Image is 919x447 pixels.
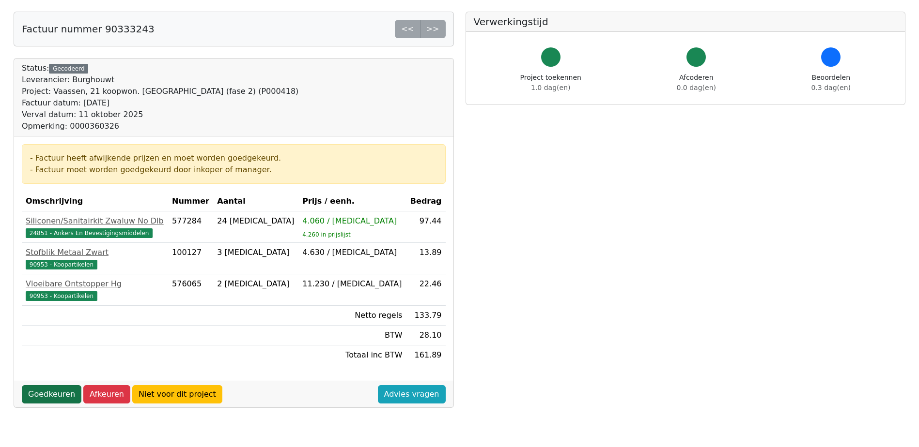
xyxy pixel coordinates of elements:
a: Advies vragen [378,385,446,403]
a: Afkeuren [83,385,130,403]
div: Opmerking: 0000360326 [22,120,298,132]
th: Bedrag [406,192,445,211]
th: Prijs / eenh. [298,192,406,211]
td: 161.89 [406,345,445,365]
div: Verval datum: 11 oktober 2025 [22,109,298,120]
div: Beoordelen [811,73,851,93]
div: - Factuur moet worden goedgekeurd door inkoper of manager. [30,164,437,176]
div: 24 [MEDICAL_DATA] [217,215,295,227]
h5: Verwerkingstijd [474,16,898,28]
div: Status: [22,62,298,132]
div: - Factuur heeft afwijkende prijzen en moet worden goedgekeurd. [30,152,437,164]
div: Project toekennen [520,73,581,93]
h5: Factuur nummer 90333243 [22,23,155,35]
td: 28.10 [406,326,445,345]
span: 1.0 dag(en) [531,84,570,91]
div: 2 [MEDICAL_DATA] [217,278,295,290]
div: Factuur datum: [DATE] [22,97,298,109]
td: 22.46 [406,274,445,306]
div: Project: Vaassen, 21 koopwon. [GEOGRAPHIC_DATA] (fase 2) (P000418) [22,86,298,97]
td: Totaal inc BTW [298,345,406,365]
a: Goedkeuren [22,385,81,403]
div: Gecodeerd [49,64,88,74]
th: Omschrijving [22,192,168,211]
a: Vloeibare Ontstopper Hg90953 - Koopartikelen [26,278,164,301]
td: 576065 [168,274,213,306]
span: 24851 - Ankers En Bevestigingsmiddelen [26,228,153,238]
span: 90953 - Koopartikelen [26,291,97,301]
span: 0.0 dag(en) [677,84,716,91]
td: BTW [298,326,406,345]
div: 11.230 / [MEDICAL_DATA] [302,278,402,290]
td: 13.89 [406,243,445,274]
td: 577284 [168,211,213,243]
div: 3 [MEDICAL_DATA] [217,247,295,258]
span: 90953 - Koopartikelen [26,260,97,269]
span: 0.3 dag(en) [811,84,851,91]
td: Netto regels [298,306,406,326]
div: Siliconen/Sanitairkit Zwaluw No Dlb [26,215,164,227]
td: 133.79 [406,306,445,326]
td: 97.44 [406,211,445,243]
a: Niet voor dit project [132,385,222,403]
div: Stofblik Metaal Zwart [26,247,164,258]
div: 4.060 / [MEDICAL_DATA] [302,215,402,227]
div: Afcoderen [677,73,716,93]
div: Vloeibare Ontstopper Hg [26,278,164,290]
th: Aantal [213,192,298,211]
a: Siliconen/Sanitairkit Zwaluw No Dlb24851 - Ankers En Bevestigingsmiddelen [26,215,164,238]
a: Stofblik Metaal Zwart90953 - Koopartikelen [26,247,164,270]
td: 100127 [168,243,213,274]
sub: 4.260 in prijslijst [302,231,350,238]
div: 4.630 / [MEDICAL_DATA] [302,247,402,258]
th: Nummer [168,192,213,211]
div: Leverancier: Burghouwt [22,74,298,86]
